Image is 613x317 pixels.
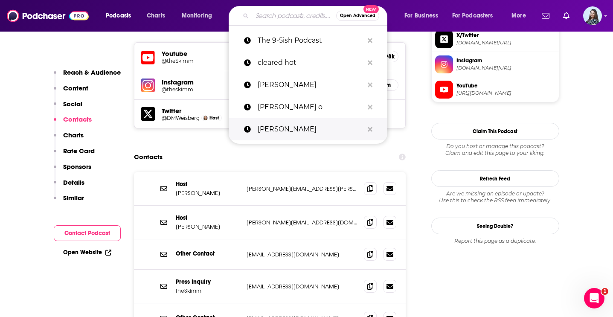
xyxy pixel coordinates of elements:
p: [PERSON_NAME][EMAIL_ADDRESS][PERSON_NAME][DOMAIN_NAME] [247,185,357,192]
h5: 198k [382,53,391,60]
div: Are we missing an episode or update? Use this to check the RSS feed immediately. [431,190,559,204]
span: 1 [601,288,608,295]
p: cleared hot [258,52,363,74]
span: Open Advanced [340,14,375,18]
span: Host [209,115,219,121]
span: Monitoring [182,10,212,22]
a: @theskimm [162,86,232,93]
iframe: Intercom live chat [584,288,604,308]
p: [EMAIL_ADDRESS][DOMAIN_NAME] [247,283,357,290]
a: @theSkimm [162,58,232,64]
h5: Twitter [162,107,232,115]
button: Contacts [54,115,92,131]
span: For Business [404,10,438,22]
button: Social [54,100,82,116]
p: The 9-5ish Podcast [258,29,363,52]
span: instagram.com/theskimm [456,65,555,71]
p: Sponsors [63,163,91,171]
p: Host [176,214,240,221]
h5: Instagram [162,78,232,86]
p: theSkimm [176,287,240,294]
h5: Youtube [162,49,232,58]
p: [EMAIL_ADDRESS][DOMAIN_NAME] [247,251,357,258]
p: [PERSON_NAME][EMAIL_ADDRESS][DOMAIN_NAME] [247,219,357,226]
img: User Profile [583,6,602,25]
input: Search podcasts, credits, & more... [252,9,336,23]
div: Claim and edit this page to your liking. [431,143,559,157]
button: Contact Podcast [54,225,121,241]
p: Reach & Audience [63,68,121,76]
button: Charts [54,131,84,147]
p: Rate Card [63,147,95,155]
button: open menu [100,9,142,23]
span: twitter.com/skimmwellplayed [456,40,555,46]
span: More [511,10,526,22]
p: [PERSON_NAME] [176,223,240,230]
button: Content [54,84,88,100]
span: Charts [147,10,165,22]
a: Show notifications dropdown [538,9,553,23]
a: Open Website [63,249,111,256]
span: YouTube [456,82,555,90]
button: Refresh Feed [431,170,559,187]
p: Similar [63,194,84,202]
p: Press Inquiry [176,278,240,285]
button: Similar [54,194,84,209]
img: Danielle Weisberg [203,116,208,120]
p: Contacts [63,115,92,123]
span: Instagram [456,57,555,64]
span: https://www.youtube.com/@theSkimm [456,90,555,96]
span: New [363,5,379,13]
a: @DMWeisberg [162,115,200,121]
p: Host [176,180,240,188]
p: Charts [63,131,84,139]
button: open menu [447,9,506,23]
a: The 9-5ish Podcast [229,29,387,52]
p: Chris Clearfield [258,74,363,96]
button: open menu [506,9,537,23]
div: Search podcasts, credits, & more... [237,6,395,26]
a: [PERSON_NAME] o [229,96,387,118]
button: Sponsors [54,163,91,178]
img: iconImage [141,79,155,92]
span: For Podcasters [452,10,493,22]
a: Instagram[DOMAIN_NAME][URL] [435,55,555,73]
span: Podcasts [106,10,131,22]
button: Open AdvancedNew [336,11,379,21]
p: oz pearlman [258,118,363,140]
button: Rate Card [54,147,95,163]
button: open menu [176,9,223,23]
a: X/Twitter[DOMAIN_NAME][URL] [435,30,555,48]
p: Other Contact [176,250,240,257]
a: Charts [141,9,170,23]
span: Do you host or manage this podcast? [431,143,559,150]
p: Content [63,84,88,92]
p: Chris Clearfield o [258,96,363,118]
p: Details [63,178,84,186]
a: cleared hot [229,52,387,74]
button: Claim This Podcast [431,123,559,140]
a: [PERSON_NAME] [229,74,387,96]
p: Social [63,100,82,108]
button: Show profile menu [583,6,602,25]
span: Logged in as brookefortierpr [583,6,602,25]
div: Report this page as a duplicate. [431,238,559,244]
a: Seeing Double? [431,218,559,234]
a: YouTube[URL][DOMAIN_NAME] [435,81,555,99]
button: Details [54,178,84,194]
img: Podchaser - Follow, Share and Rate Podcasts [7,8,89,24]
a: [PERSON_NAME] [229,118,387,140]
button: Reach & Audience [54,68,121,84]
a: Show notifications dropdown [560,9,573,23]
h2: Contacts [134,149,163,165]
button: open menu [398,9,449,23]
p: [PERSON_NAME] [176,189,240,197]
span: X/Twitter [456,32,555,39]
